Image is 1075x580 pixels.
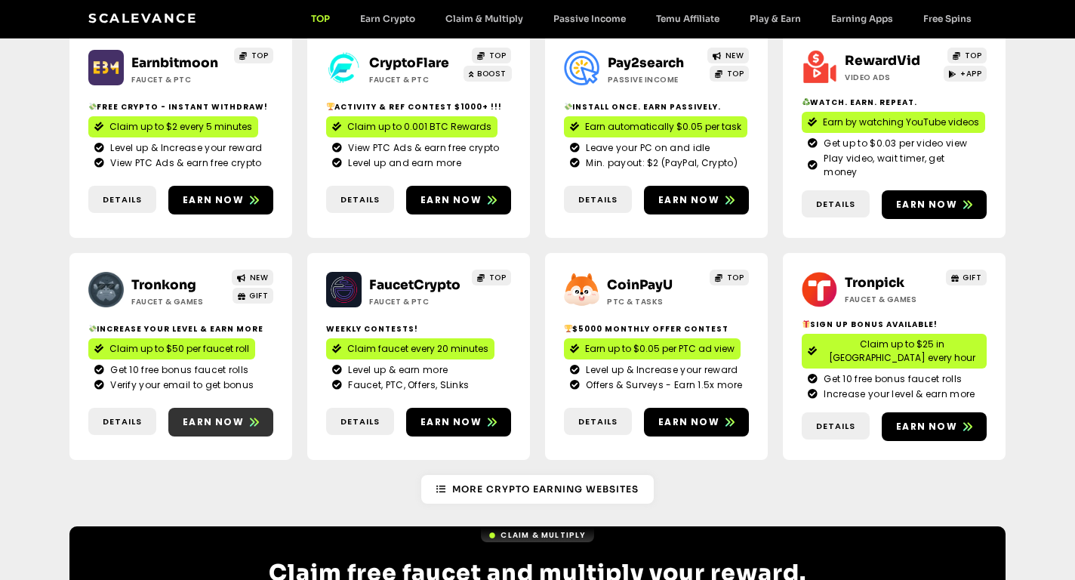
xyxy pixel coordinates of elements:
[296,13,987,24] nav: Menu
[816,13,908,24] a: Earning Apps
[908,13,987,24] a: Free Spins
[420,193,482,207] span: Earn now
[472,48,511,63] a: TOP
[965,50,982,61] span: TOP
[565,325,572,332] img: 🏆
[131,277,196,293] a: Tronkong
[582,141,710,155] span: Leave your PC on and idle
[344,378,469,392] span: Faucet, PTC, Offers, SLinks
[960,68,981,79] span: +APP
[420,415,482,429] span: Earn now
[347,342,488,356] span: Claim faucet every 20 minutes
[472,270,511,285] a: TOP
[103,193,142,206] span: Details
[131,296,226,307] h2: Faucet & Games
[802,412,870,440] a: Details
[896,198,957,211] span: Earn now
[820,137,967,150] span: Get up to $0.03 per video view
[88,116,258,137] a: Claim up to $2 every 5 minutes
[250,272,269,283] span: NEW
[644,408,749,437] a: Earn now
[477,68,507,79] span: BOOST
[564,101,749,113] h2: Install Once. Earn Passively.
[249,290,268,301] span: GIFT
[564,408,632,436] a: Details
[406,186,511,214] a: Earn now
[710,66,749,82] a: TOP
[578,193,618,206] span: Details
[430,13,538,24] a: Claim & Multiply
[564,338,741,359] a: Earn up to $0.05 per PTC ad view
[882,190,987,219] a: Earn now
[820,152,981,179] span: Play video, wait timer, get money
[710,270,749,285] a: TOP
[823,116,979,129] span: Earn by watching YouTube videos
[845,53,920,69] a: RewardVid
[802,319,987,330] h2: Sign Up Bonus Available!
[88,11,197,26] a: Scalevance
[88,323,273,335] h2: Increase your level & earn more
[582,363,738,377] span: Level up & Increase your reward
[344,141,499,155] span: View PTC Ads & earn free crypto
[88,101,273,113] h2: Free crypto - Instant withdraw!
[345,13,430,24] a: Earn Crypto
[326,101,511,113] h2: Activity & ref contest $1000+ !!!
[183,193,244,207] span: Earn now
[88,186,156,214] a: Details
[607,296,701,307] h2: ptc & Tasks
[802,320,810,328] img: 🎁
[183,415,244,429] span: Earn now
[582,156,738,170] span: Min. payout: $2 (PayPal, Crypto)
[802,97,987,108] h2: Watch. Earn. Repeat.
[489,50,507,61] span: TOP
[109,342,249,356] span: Claim up to $50 per faucet roll
[452,483,639,496] span: More Crypto Earning Websites
[896,420,957,433] span: Earn now
[820,372,962,386] span: Get 10 free bonus faucet rolls
[607,277,673,293] a: CoinPayU
[347,120,491,134] span: Claim up to 0.001 BTC Rewards
[564,186,632,214] a: Details
[802,112,985,133] a: Earn by watching YouTube videos
[564,116,747,137] a: Earn automatically $0.05 per task
[340,415,380,428] span: Details
[106,363,248,377] span: Get 10 free bonus faucet rolls
[658,193,719,207] span: Earn now
[481,528,593,542] a: Claim & Multiply
[234,48,273,63] a: TOP
[327,103,334,110] img: 🏆
[944,66,987,82] a: +APP
[608,55,684,71] a: Pay2search
[296,13,345,24] a: TOP
[727,272,744,283] span: TOP
[168,186,273,214] a: Earn now
[947,48,987,63] a: TOP
[585,342,735,356] span: Earn up to $0.05 per PTC ad view
[578,415,618,428] span: Details
[725,50,744,61] span: NEW
[232,270,273,285] a: NEW
[106,141,262,155] span: Level up & Increase your reward
[168,408,273,437] a: Earn now
[326,338,494,359] a: Claim faucet every 20 minutes
[802,98,810,106] img: ♻️
[369,296,464,307] h2: Faucet & PTC
[963,272,981,283] span: GIFT
[89,325,97,332] img: 💸
[464,66,512,82] a: BOOST
[344,363,448,377] span: Level up & earn more
[816,198,855,211] span: Details
[644,186,749,214] a: Earn now
[802,334,987,369] a: Claim up to $25 in [GEOGRAPHIC_DATA] every hour
[489,272,507,283] span: TOP
[88,338,255,359] a: Claim up to $50 per faucet roll
[340,193,380,206] span: Details
[608,74,702,85] h2: Passive Income
[823,338,981,365] span: Claim up to $25 in [GEOGRAPHIC_DATA] every hour
[658,415,719,429] span: Earn now
[326,116,497,137] a: Claim up to 0.001 BTC Rewards
[421,475,654,504] a: More Crypto Earning Websites
[707,48,749,63] a: NEW
[233,288,274,304] a: GIFT
[585,120,741,134] span: Earn automatically $0.05 per task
